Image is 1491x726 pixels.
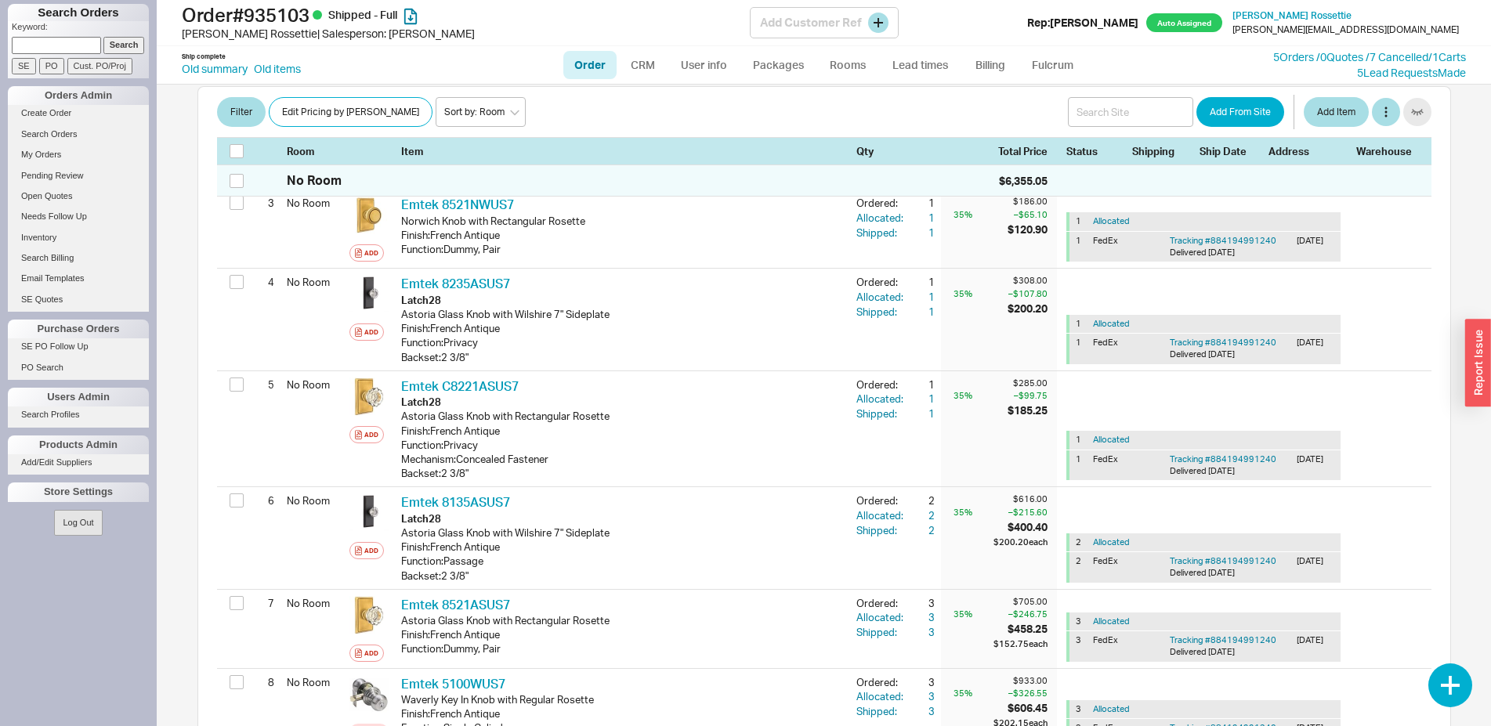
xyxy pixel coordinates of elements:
div: Mechanism : Concealed Fastener [401,452,844,466]
div: Add Customer Ref [750,7,899,38]
div: Ordered: [856,675,907,689]
span: Delivered [1170,247,1207,258]
input: SE [12,58,36,74]
button: Allocated [1093,434,1130,446]
div: $606.45 [993,701,1048,715]
span: Delivered [1170,465,1207,476]
button: Add From Site [1196,98,1284,128]
input: PO [39,58,64,74]
div: $152.75 each [993,638,1048,650]
img: Emtek_Astoria_Knob_AS_US10B_j61uch [349,275,389,314]
div: Shipped: [856,523,907,537]
div: Function : Dummy, Pair [401,242,844,256]
div: Room [287,145,343,159]
button: Allocated:2 [856,508,935,522]
div: Allocated: [856,508,907,522]
div: 35 % [954,687,990,699]
button: Shipped:3 [856,704,935,718]
div: Add [364,247,378,259]
span: [DATE] [1208,567,1235,578]
div: $120.90 [1008,222,1048,237]
span: [DATE] [1208,247,1235,258]
a: Tracking #884194991240 [1170,634,1276,645]
a: Rooms [819,51,878,79]
div: Allocated: [856,689,907,703]
span: Needs Follow Up [21,211,87,221]
div: Status [1066,145,1123,159]
a: Old items [254,61,301,77]
button: Allocated [1093,703,1130,715]
div: $285.00 [1008,377,1048,389]
a: Pending Review [8,168,149,184]
div: $308.00 [1008,275,1048,287]
button: Log Out [54,510,102,536]
div: 2 [1076,536,1087,548]
div: 2 [907,493,935,507]
div: Function : Privacy [401,438,844,452]
a: Billing [963,51,1018,79]
div: 2 [1076,555,1087,580]
div: Orders Admin [8,86,149,105]
button: Shipped:1 [856,305,935,319]
div: Ordered: [856,377,907,392]
a: Emtek 8235ASUS7 [401,276,510,291]
div: 35 % [954,389,1004,402]
div: 7 [255,590,274,616]
div: Backset : 2 3/8" [401,569,844,583]
button: Edit Pricing by [PERSON_NAME] [269,98,432,128]
div: 1 [907,211,935,225]
a: PO Search [8,359,149,376]
div: 1 [1076,215,1087,227]
div: No Room [287,669,343,695]
div: Ordered: [856,596,907,610]
div: 3 [1076,703,1087,715]
div: $705.00 [993,596,1048,608]
div: 35 % [954,608,990,620]
div: Rep: [PERSON_NAME] [1027,15,1138,31]
button: Allocated [1093,536,1130,548]
div: Shipped: [856,226,907,240]
div: 3 [255,190,274,216]
div: Shipping [1132,145,1190,159]
div: 1 [1076,453,1087,478]
div: Finish : French Antique [401,424,844,438]
img: emt8121asus7_tqad1t [349,596,389,635]
a: Emtek C8221ASUS7 [401,378,519,394]
div: Allocated: [856,290,907,304]
div: Latch28 [401,293,844,307]
a: My Orders [8,146,149,163]
div: [DATE] [1297,453,1334,478]
span: [DATE] [1208,465,1235,476]
div: $933.00 [993,675,1048,687]
div: 1 [907,196,935,210]
div: 1 [1076,434,1087,446]
span: [PERSON_NAME] Rossettie [1232,9,1352,21]
span: [DATE] [1208,646,1235,657]
div: $186.00 [1008,196,1048,208]
div: 8 [255,669,274,695]
div: Function : Dummy, Pair [401,641,844,656]
div: [DATE] [1297,337,1334,361]
div: No Room [287,269,343,295]
h1: Search Orders [8,4,149,21]
div: Finish : French Antique [401,627,844,641]
a: Emtek 8521ASUS7 [401,597,510,612]
a: Add/Edit Suppliers [8,454,149,471]
a: Search Billing [8,250,149,266]
span: FedEx [1093,555,1118,566]
a: Tracking #884194991240 [1170,555,1276,566]
div: Add [364,326,378,338]
span: Auto Assigned [1146,13,1222,32]
a: User info [669,51,739,79]
a: Tracking #884194991240 [1170,337,1276,348]
button: Allocated:3 [856,610,935,624]
div: No Room [287,172,342,190]
a: Emtek 8135ASUS7 [401,494,510,510]
div: 1 [907,275,935,289]
span: [DATE] [1208,349,1235,359]
div: Allocated: [856,610,907,624]
a: CRM [620,51,666,79]
button: Add Item [1304,98,1369,128]
div: Shipped: [856,704,907,718]
div: $185.25 [1008,403,1048,417]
